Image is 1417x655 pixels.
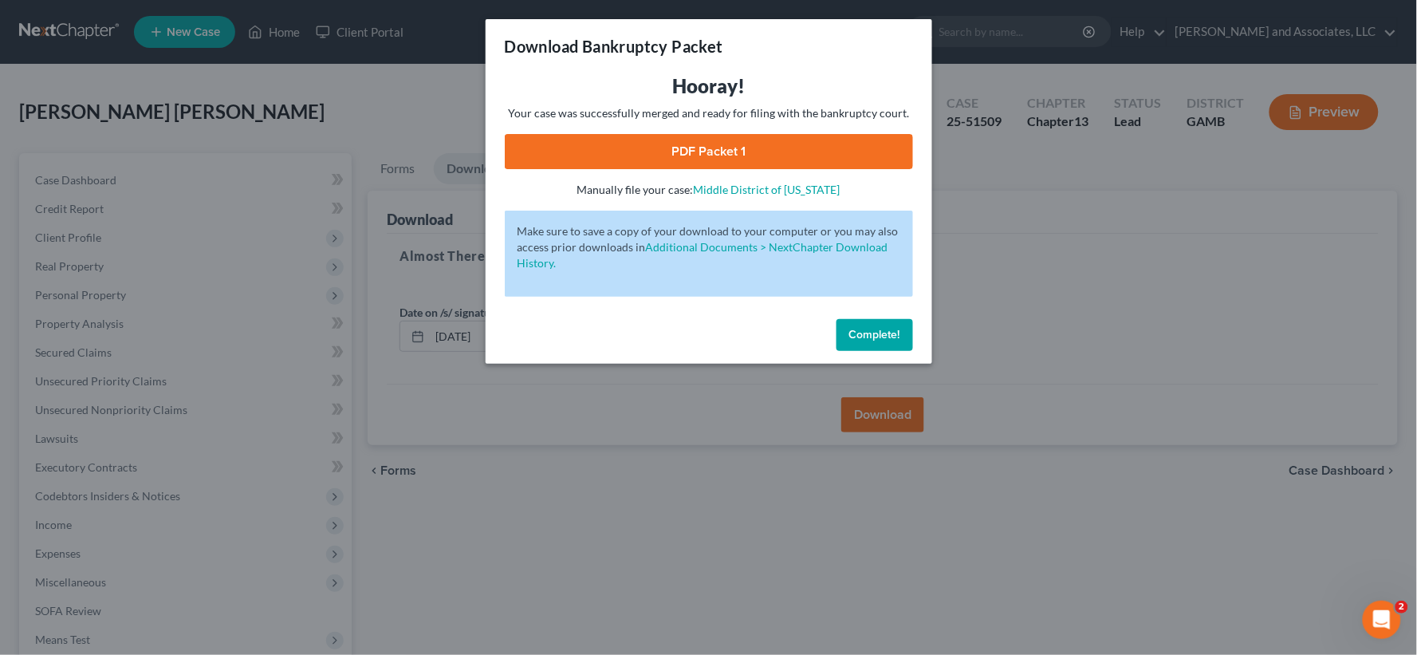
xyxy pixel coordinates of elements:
[518,223,900,271] p: Make sure to save a copy of your download to your computer or you may also access prior downloads in
[849,328,900,341] span: Complete!
[1395,601,1408,614] span: 2
[694,183,840,196] a: Middle District of [US_STATE]
[505,35,723,57] h3: Download Bankruptcy Packet
[505,73,913,99] h3: Hooray!
[518,240,888,270] a: Additional Documents > NextChapter Download History.
[505,105,913,121] p: Your case was successfully merged and ready for filing with the bankruptcy court.
[505,134,913,169] a: PDF Packet 1
[836,319,913,351] button: Complete!
[505,182,913,198] p: Manually file your case:
[1363,601,1401,639] iframe: Intercom live chat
